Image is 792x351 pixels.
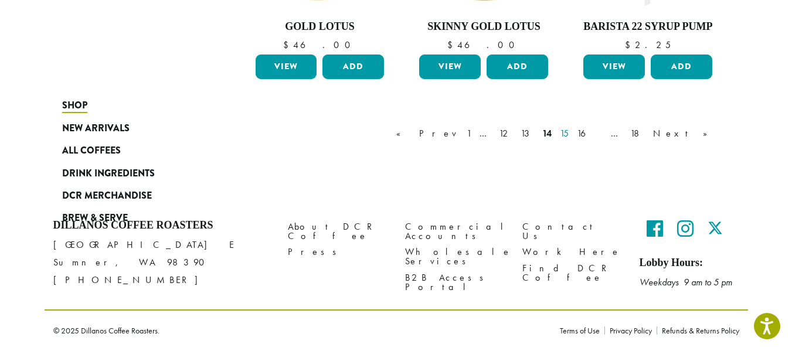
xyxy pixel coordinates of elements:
[62,144,121,158] span: All Coffees
[497,127,515,141] a: 12
[62,94,203,117] a: Shop
[540,127,554,141] a: 14
[253,21,387,33] h4: Gold Lotus
[583,54,645,79] a: View
[522,219,622,244] a: Contact Us
[53,219,270,232] h4: Dillanos Coffee Roasters
[288,244,387,260] a: Press
[256,54,317,79] a: View
[609,127,624,141] a: …
[53,326,542,335] p: © 2025 Dillanos Coffee Roasters.
[53,236,270,289] p: [GEOGRAPHIC_DATA] E Sumner, WA 98390 [PHONE_NUMBER]
[651,54,712,79] button: Add
[651,127,718,141] a: Next »
[560,326,604,335] a: Terms of Use
[394,127,461,141] a: « Prev
[62,139,203,162] a: All Coffees
[522,244,622,260] a: Work Here
[518,127,536,141] a: 13
[62,189,152,203] span: DCR Merchandise
[640,257,739,270] h5: Lobby Hours:
[416,21,551,33] h4: Skinny Gold Lotus
[62,121,130,136] span: New Arrivals
[62,166,155,181] span: Drink Ingredients
[625,39,635,51] span: $
[62,211,128,226] span: Brew & Serve
[657,326,739,335] a: Refunds & Returns Policy
[322,54,384,79] button: Add
[405,270,505,295] a: B2B Access Portal
[487,54,548,79] button: Add
[522,260,622,285] a: Find DCR Coffee
[575,127,605,141] a: 16
[419,54,481,79] a: View
[405,219,505,244] a: Commercial Accounts
[447,39,520,51] bdi: 46.00
[62,207,203,229] a: Brew & Serve
[405,244,505,270] a: Wholesale Services
[477,127,493,141] a: …
[558,127,571,141] a: 15
[447,39,457,51] span: $
[604,326,657,335] a: Privacy Policy
[62,185,203,207] a: DCR Merchandise
[62,117,203,139] a: New Arrivals
[625,39,671,51] bdi: 2.25
[283,39,356,51] bdi: 46.00
[464,127,474,141] a: 1
[640,276,732,288] em: Weekdays 9 am to 5 pm
[283,39,293,51] span: $
[62,98,87,113] span: Shop
[288,219,387,244] a: About DCR Coffee
[62,162,203,184] a: Drink Ingredients
[580,21,715,33] h4: Barista 22 Syrup Pump
[628,127,647,141] a: 18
